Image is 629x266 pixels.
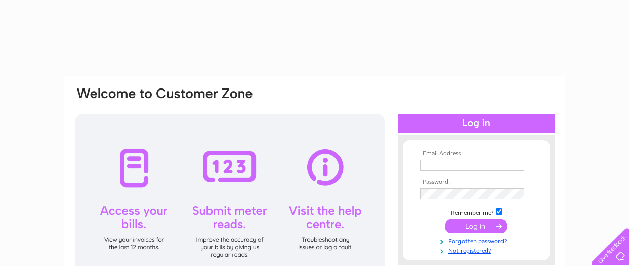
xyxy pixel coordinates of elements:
[417,179,535,186] th: Password:
[420,236,535,245] a: Forgotten password?
[417,207,535,217] td: Remember me?
[417,150,535,157] th: Email Address:
[420,245,535,255] a: Not registered?
[445,219,507,233] input: Submit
